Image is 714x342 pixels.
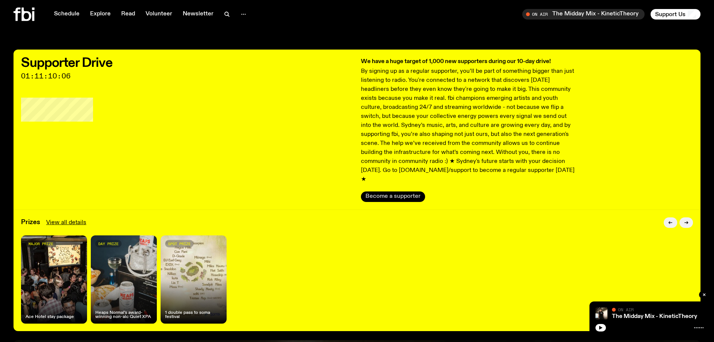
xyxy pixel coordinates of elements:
[141,9,177,20] a: Volunteer
[165,311,222,319] h4: 1 double pass to soma festival
[50,9,84,20] a: Schedule
[612,313,697,319] a: The Midday Mix - KineticTheory
[618,307,634,312] span: On Air
[361,67,577,184] p: By signing up as a regular supporter, you’ll be part of something bigger than just listening to r...
[21,57,353,69] h2: Supporter Drive
[168,242,191,246] span: spot prize
[21,73,353,80] span: 01:11:10:06
[46,218,86,227] a: View all details
[86,9,115,20] a: Explore
[522,9,645,20] button: On AirThe Midday Mix - KineticTheory
[98,242,119,246] span: day prize
[95,311,152,319] h4: Heaps Normal's award-winning non-alc Quiet XPA
[21,219,40,226] h3: Prizes
[29,242,53,246] span: major prize
[26,315,74,319] h4: Ace Hotel stay package
[117,9,140,20] a: Read
[361,191,425,202] button: Become a supporter
[655,11,685,18] span: Support Us
[178,9,218,20] a: Newsletter
[361,57,577,66] h3: We have a huge target of 1,000 new supporters during our 10-day drive!
[651,9,700,20] button: Support Us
